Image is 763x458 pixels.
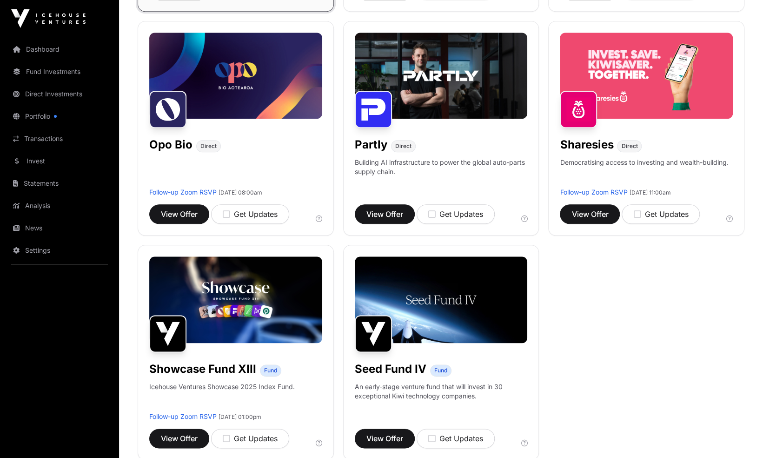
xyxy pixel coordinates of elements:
[7,84,112,104] a: Direct Investments
[7,173,112,194] a: Statements
[7,195,112,216] a: Analysis
[211,429,289,448] button: Get Updates
[7,218,112,238] a: News
[366,209,403,220] span: View Offer
[355,382,528,401] p: An early-stage venture fund that will invest in 30 exceptional Kiwi technology companies.
[7,61,112,82] a: Fund Investments
[11,9,86,28] img: Icehouse Ventures Logo
[355,256,528,343] img: Seed-Fund-4_Banner.jpg
[7,240,112,261] a: Settings
[633,209,688,220] div: Get Updates
[717,413,763,458] iframe: Chat Widget
[560,91,597,128] img: Sharesies
[622,204,700,224] button: Get Updates
[149,204,209,224] button: View Offer
[149,412,217,420] a: Follow-up Zoom RSVP
[560,137,613,152] h1: Sharesies
[7,128,112,149] a: Transactions
[560,204,620,224] button: View Offer
[149,362,256,377] h1: Showcase Fund XIII
[355,91,392,128] img: Partly
[200,142,217,150] span: Direct
[629,189,670,196] span: [DATE] 11:00am
[428,209,483,220] div: Get Updates
[355,158,528,188] p: Building AI infrastructure to power the global auto-parts supply chain.
[149,382,295,391] p: Icehouse Ventures Showcase 2025 Index Fund.
[395,142,411,150] span: Direct
[560,158,728,188] p: Democratising access to investing and wealth-building.
[355,362,426,377] h1: Seed Fund IV
[417,204,495,224] button: Get Updates
[355,315,392,352] img: Seed Fund IV
[417,429,495,448] button: Get Updates
[560,33,733,119] img: Sharesies-Banner.jpg
[219,189,262,196] span: [DATE] 08:00am
[264,367,277,374] span: Fund
[621,142,637,150] span: Direct
[428,433,483,444] div: Get Updates
[355,137,387,152] h1: Partly
[211,204,289,224] button: Get Updates
[223,433,278,444] div: Get Updates
[223,209,278,220] div: Get Updates
[149,256,322,343] img: Showcase-Fund-Banner-1.jpg
[355,429,415,448] button: View Offer
[161,433,198,444] span: View Offer
[219,413,261,420] span: [DATE] 01:00pm
[7,151,112,171] a: Invest
[366,433,403,444] span: View Offer
[149,188,217,196] a: Follow-up Zoom RSVP
[149,91,186,128] img: Opo Bio
[149,137,192,152] h1: Opo Bio
[560,188,627,196] a: Follow-up Zoom RSVP
[434,367,447,374] span: Fund
[161,209,198,220] span: View Offer
[7,39,112,60] a: Dashboard
[149,429,209,448] button: View Offer
[571,209,608,220] span: View Offer
[355,33,528,119] img: Partly-Banner.jpg
[149,315,186,352] img: Showcase Fund XIII
[355,204,415,224] button: View Offer
[149,33,322,119] img: Opo-Bio-Banner.jpg
[7,106,112,127] a: Portfolio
